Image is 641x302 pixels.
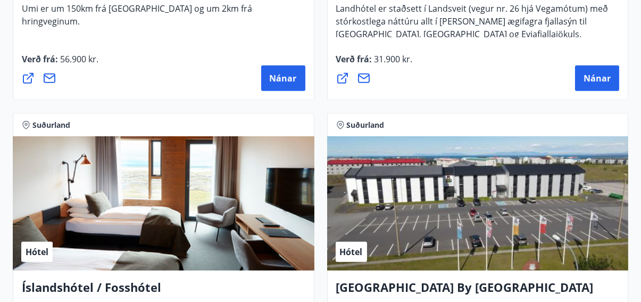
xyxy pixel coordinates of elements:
span: 31.900 kr. [372,53,413,65]
span: Suðurland [347,120,385,130]
span: Nánar [270,72,297,84]
span: 56.900 kr. [58,53,98,65]
span: Landhótel er staðsett í Landsveit (vegur nr. 26 hjá Vegamótum) með stórkostlega náttúru allt í [P... [336,3,609,48]
span: Nánar [584,72,611,84]
span: Hótel [340,246,363,258]
button: Nánar [261,66,305,91]
span: Verð frá : [336,53,413,74]
button: Nánar [575,66,619,91]
span: Suðurland [32,120,70,130]
span: Verð frá : [22,53,98,74]
span: Umi er um 150km frá [GEOGRAPHIC_DATA] og um 2km frá hringveginum. [22,3,252,36]
span: Hótel [26,246,48,258]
